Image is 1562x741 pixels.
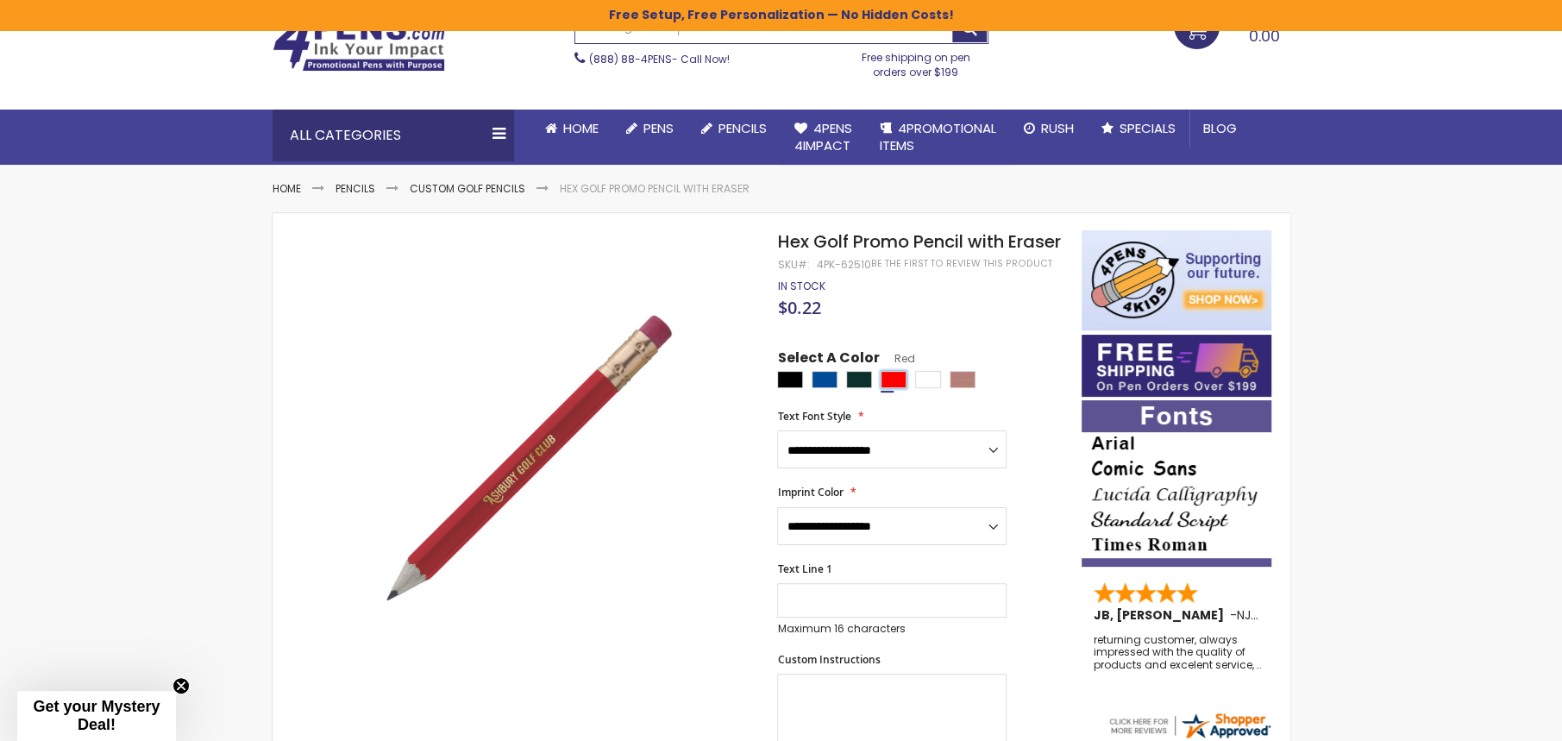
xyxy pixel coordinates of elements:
span: In stock [777,279,825,293]
img: 4pens 4 kids [1082,230,1271,330]
a: Home [273,181,301,196]
div: Mallard [846,371,872,388]
span: Custom Instructions [777,652,880,667]
div: Red [881,371,906,388]
img: 4Pens Custom Pens and Promotional Products [273,16,445,72]
a: Pens [612,110,687,148]
span: Home [563,119,599,137]
button: Close teaser [173,677,190,694]
img: 4pens.com widget logo [1107,710,1272,741]
div: returning customer, always impressed with the quality of products and excelent service, will retu... [1094,634,1261,671]
a: Custom Golf Pencils [410,181,525,196]
img: font-personalization-examples [1082,400,1271,567]
span: Specials [1120,119,1176,137]
li: Hex Golf Promo Pencil with Eraser [560,182,750,196]
a: Pencils [687,110,781,148]
span: Blog [1203,119,1237,137]
span: JB, [PERSON_NAME] [1094,606,1230,624]
a: 4Pens4impact [781,110,866,166]
div: Dark Blue [812,371,837,388]
span: 4Pens 4impact [794,119,852,154]
a: (888) 88-4PENS [589,52,672,66]
a: Rush [1010,110,1088,148]
span: Rush [1041,119,1074,137]
span: - Call Now! [589,52,730,66]
span: 4PROMOTIONAL ITEMS [880,119,996,154]
div: All Categories [273,110,514,161]
span: Pencils [718,119,767,137]
a: Pencils [336,181,375,196]
span: - , [1230,606,1380,624]
span: 0.00 [1249,25,1280,47]
p: Maximum 16 characters [777,622,1007,636]
strong: SKU [777,257,809,272]
span: Text Line 1 [777,562,831,576]
iframe: Google Customer Reviews [1420,694,1562,741]
span: Imprint Color [777,485,843,499]
div: Natural [950,371,975,388]
img: red-4pk-62510-hex-golf-promo-pencil-with-eraser_1_1.jpg [307,229,755,676]
a: Specials [1088,110,1189,148]
span: Get your Mystery Deal! [33,698,160,733]
a: Blog [1189,110,1251,148]
div: 4PK-62510 [816,258,870,272]
div: Availability [777,279,825,293]
div: White [915,371,941,388]
div: Get your Mystery Deal!Close teaser [17,691,176,741]
a: Be the first to review this product [870,257,1051,270]
span: Text Font Style [777,409,850,424]
span: Pens [643,119,674,137]
a: Home [531,110,612,148]
span: Red [879,351,914,366]
span: Select A Color [777,349,879,372]
div: Black [777,371,803,388]
span: $0.22 [777,296,820,319]
span: NJ [1237,606,1258,624]
span: Hex Golf Promo Pencil with Eraser [777,229,1060,254]
img: Free shipping on orders over $199 [1082,335,1271,397]
a: 4PROMOTIONALITEMS [866,110,1010,166]
div: Free shipping on pen orders over $199 [844,44,988,78]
